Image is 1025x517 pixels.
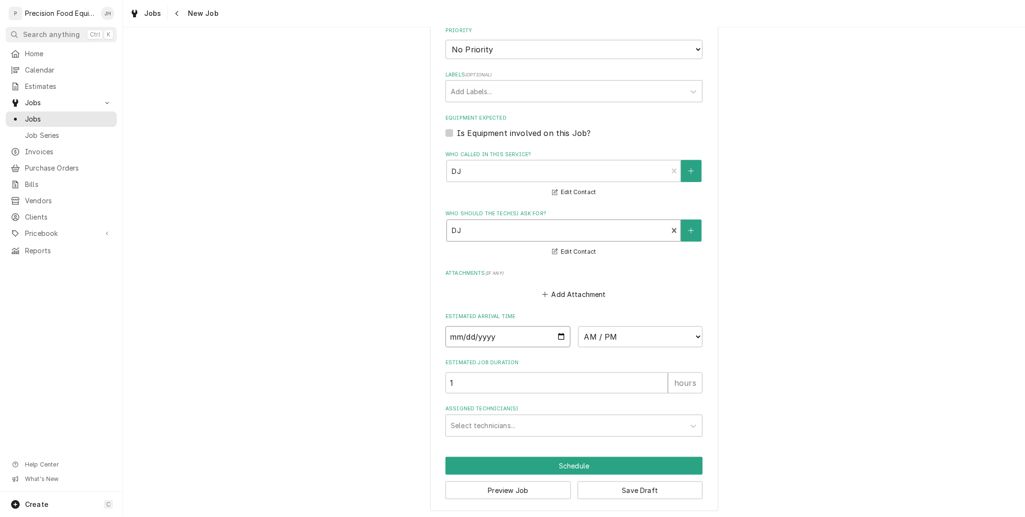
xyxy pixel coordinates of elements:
[25,49,112,59] span: Home
[25,461,111,468] span: Help Center
[101,7,114,20] div: JH
[445,151,703,159] label: Who called in this service?
[6,111,117,127] a: Jobs
[485,271,504,276] span: ( if any )
[6,95,117,111] a: Go to Jobs
[25,500,49,508] span: Create
[6,209,117,225] a: Clients
[668,372,703,394] div: hours
[6,128,117,143] a: Job Series
[25,82,112,91] span: Estimates
[445,313,703,320] label: Estimated Arrival Time
[681,160,701,182] button: Create New Contact
[25,9,96,18] div: Precision Food Equipment LLC
[25,212,112,222] span: Clients
[9,7,22,20] div: P
[445,481,571,499] button: Preview Job
[6,160,117,176] a: Purchase Orders
[465,72,492,77] span: ( optional )
[6,144,117,160] a: Invoices
[445,270,703,277] label: Attachments
[25,246,112,256] span: Reports
[25,475,111,483] span: What's New
[6,27,117,42] button: Search anythingCtrlK
[445,114,703,139] div: Equipment Expected
[541,288,608,301] button: Add Attachment
[25,147,112,157] span: Invoices
[457,127,591,139] label: Is Equipment involved on this Job?
[445,405,703,413] label: Assigned Technician(s)
[185,9,219,18] span: New Job
[578,481,703,499] button: Save Draft
[445,270,703,301] div: Attachments
[681,220,701,242] button: Create New Contact
[6,458,117,471] a: Go to Help Center
[6,79,117,94] a: Estimates
[445,457,703,499] div: Button Group
[445,359,703,393] div: Estimated Job Duration
[445,151,703,198] div: Who called in this service?
[445,359,703,367] label: Estimated Job Duration
[6,62,117,78] a: Calendar
[170,6,185,21] button: Navigate back
[23,30,80,39] span: Search anything
[6,193,117,209] a: Vendors
[445,313,703,347] div: Estimated Arrival Time
[445,114,703,122] label: Equipment Expected
[101,7,114,20] div: Jason Hertel's Avatar
[445,457,703,475] button: Schedule
[445,27,703,59] div: Priority
[107,31,111,38] span: K
[445,326,570,347] input: Date
[25,229,98,238] span: Pricebook
[445,210,703,218] label: Who should the tech(s) ask for?
[25,180,112,189] span: Bills
[445,71,703,102] div: Labels
[445,457,703,475] div: Button Group Row
[445,27,703,35] label: Priority
[25,163,112,173] span: Purchase Orders
[25,65,112,75] span: Calendar
[106,501,111,508] span: C
[445,405,703,436] div: Assigned Technician(s)
[6,46,117,62] a: Home
[25,131,112,140] span: Job Series
[445,71,703,79] label: Labels
[25,98,98,108] span: Jobs
[6,226,117,241] a: Go to Pricebook
[6,243,117,258] a: Reports
[688,227,694,234] svg: Create New Contact
[551,246,597,258] button: Edit Contact
[445,475,703,499] div: Button Group Row
[144,9,161,18] span: Jobs
[25,114,112,124] span: Jobs
[126,6,165,21] a: Jobs
[25,196,112,206] span: Vendors
[688,168,694,174] svg: Create New Contact
[6,177,117,192] a: Bills
[6,472,117,486] a: Go to What's New
[578,326,703,347] select: Time Select
[90,31,100,38] span: Ctrl
[551,186,597,198] button: Edit Contact
[445,210,703,258] div: Who should the tech(s) ask for?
